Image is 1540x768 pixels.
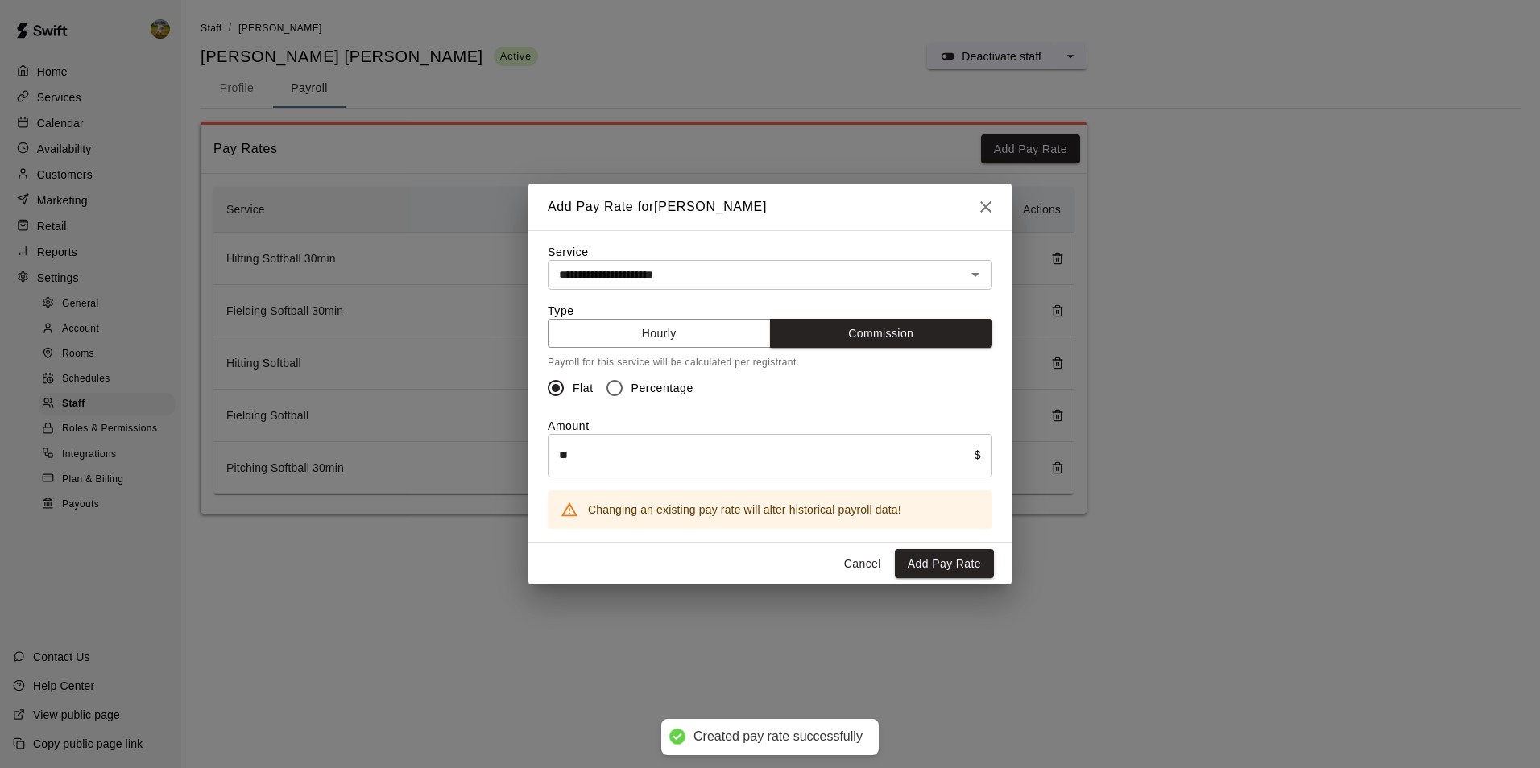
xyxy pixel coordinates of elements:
div: Created pay rate successfully [693,729,863,745]
h2: Add Pay Rate for [PERSON_NAME] [528,184,786,230]
label: Type [548,304,574,317]
div: Changing an existing pay rate will alter historical payroll data! [588,495,901,524]
button: Add Pay Rate [895,549,994,579]
button: Cancel [837,549,888,579]
span: Flat [573,380,594,397]
button: Open [964,263,987,286]
span: Percentage [631,380,693,397]
p: $ [975,447,981,464]
label: Amount [548,419,590,432]
button: Hourly [548,319,771,349]
div: amountType [548,371,992,405]
div: outlined primary button group [548,319,992,349]
button: Commission [770,319,993,349]
label: Service [548,246,589,258]
span: Payroll for this service will be calculated per registrant. [548,357,799,368]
